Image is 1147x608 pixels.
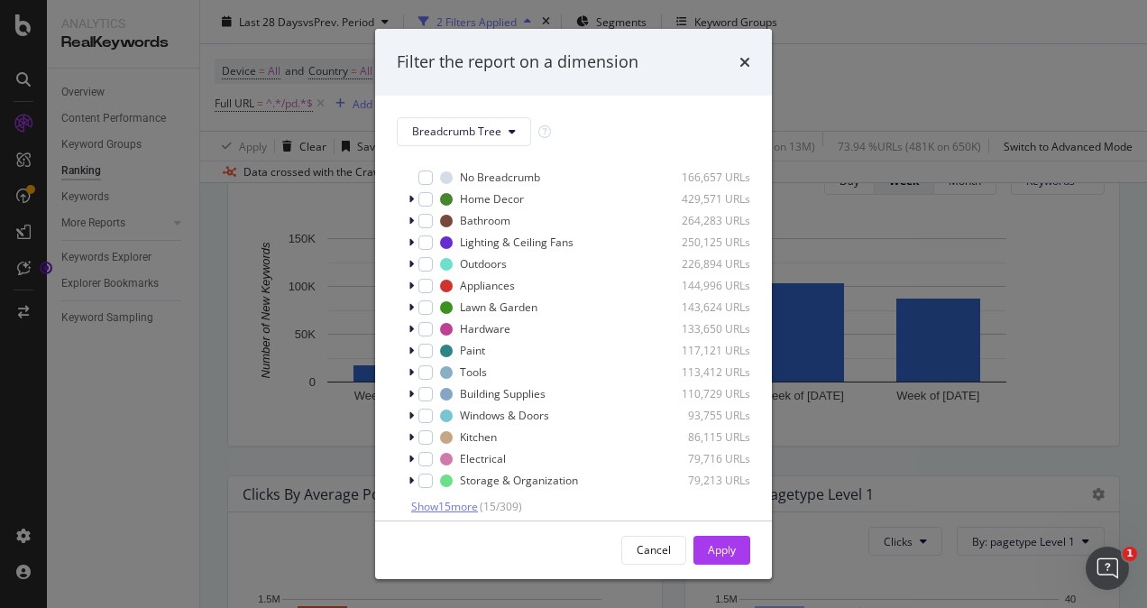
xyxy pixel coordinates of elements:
[460,386,546,401] div: Building Supplies
[460,278,515,293] div: Appliances
[662,278,750,293] div: 144,996 URLs
[460,343,485,358] div: Paint
[662,299,750,315] div: 143,624 URLs
[662,343,750,358] div: 117,121 URLs
[662,191,750,207] div: 429,571 URLs
[662,170,750,185] div: 166,657 URLs
[739,51,750,74] div: times
[412,124,501,139] span: Breadcrumb Tree
[460,429,497,445] div: Kitchen
[662,386,750,401] div: 110,729 URLs
[662,473,750,488] div: 79,213 URLs
[460,191,524,207] div: Home Decor
[460,451,506,466] div: Electrical
[662,429,750,445] div: 86,115 URLs
[397,117,531,146] button: Breadcrumb Tree
[662,256,750,272] div: 226,894 URLs
[460,299,537,315] div: Lawn & Garden
[460,321,510,336] div: Hardware
[637,542,671,557] div: Cancel
[662,235,750,250] div: 250,125 URLs
[460,235,573,250] div: Lighting & Ceiling Fans
[662,321,750,336] div: 133,650 URLs
[375,29,772,579] div: modal
[621,536,686,565] button: Cancel
[708,542,736,557] div: Apply
[460,256,507,272] div: Outdoors
[460,170,540,185] div: No Breadcrumb
[662,451,750,466] div: 79,716 URLs
[1086,547,1129,590] iframe: Intercom live chat
[460,473,578,488] div: Storage & Organization
[460,408,549,423] div: Windows & Doors
[1123,547,1137,561] span: 1
[662,408,750,423] div: 93,755 URLs
[397,51,638,74] div: Filter the report on a dimension
[411,499,478,514] span: Show 15 more
[480,499,522,514] span: ( 15 / 309 )
[662,364,750,380] div: 113,412 URLs
[460,364,487,380] div: Tools
[662,213,750,228] div: 264,283 URLs
[693,536,750,565] button: Apply
[460,213,510,228] div: Bathroom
